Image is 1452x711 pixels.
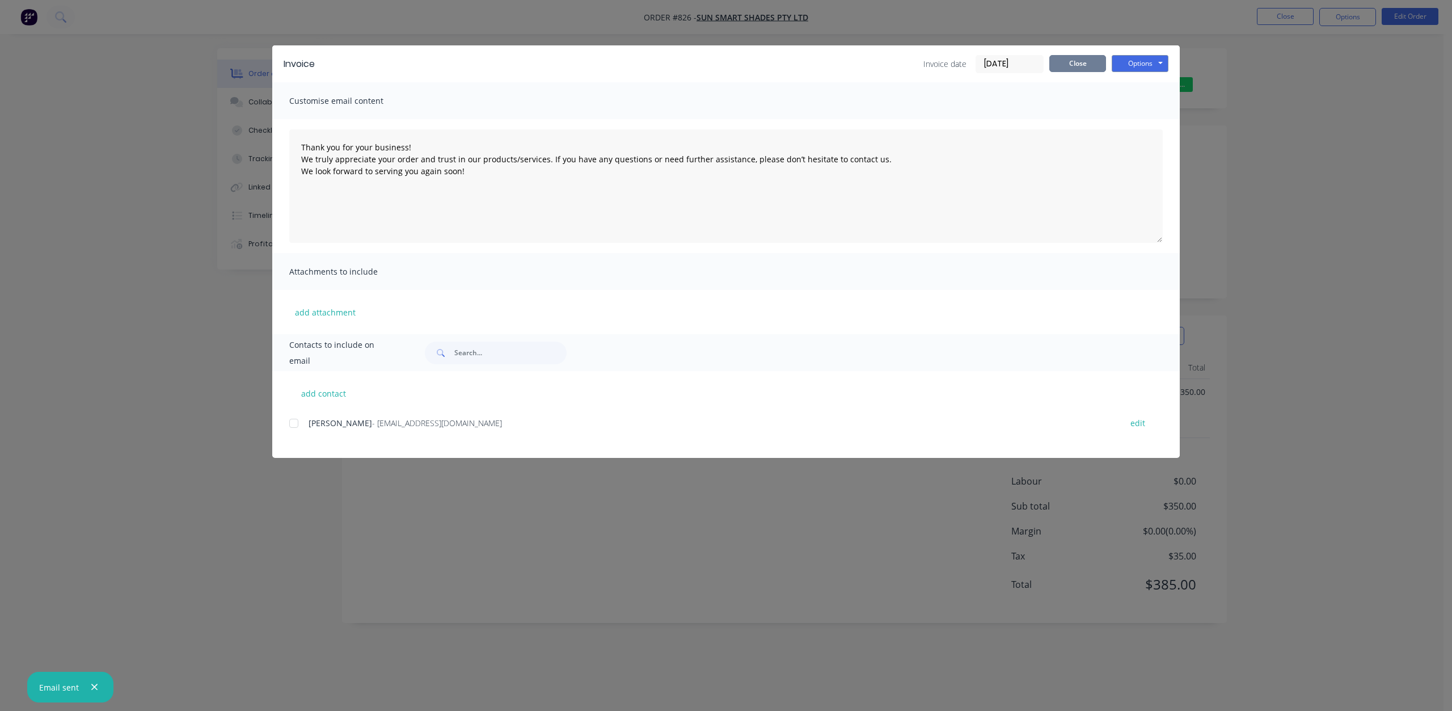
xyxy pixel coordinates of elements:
[372,418,502,428] span: - [EMAIL_ADDRESS][DOMAIN_NAME]
[923,58,966,70] span: Invoice date
[1124,415,1152,431] button: edit
[1049,55,1106,72] button: Close
[39,681,79,693] div: Email sent
[289,93,414,109] span: Customise email content
[284,57,315,71] div: Invoice
[289,337,396,369] span: Contacts to include on email
[289,304,361,321] button: add attachment
[1112,55,1168,72] button: Options
[289,129,1163,243] textarea: Thank you for your business! We truly appreciate your order and trust in our products/services. I...
[289,264,414,280] span: Attachments to include
[454,342,567,364] input: Search...
[309,418,372,428] span: [PERSON_NAME]
[289,385,357,402] button: add contact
